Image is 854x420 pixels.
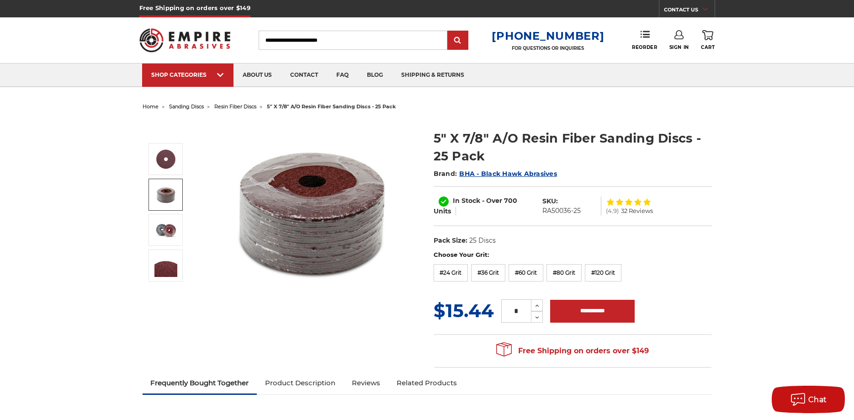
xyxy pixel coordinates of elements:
[221,120,403,303] img: 5 inch aluminum oxide resin fiber disc
[621,208,653,214] span: 32 Reviews
[392,64,473,87] a: shipping & returns
[154,218,177,241] img: 5" X 7/8" A/O Resin Fiber Sanding Discs - 25 Pack
[606,208,619,214] span: (4.9)
[139,22,231,58] img: Empire Abrasives
[327,64,358,87] a: faq
[434,299,494,322] span: $15.44
[632,44,657,50] span: Reorder
[154,254,177,277] img: 5" X 7/8" A/O Resin Fiber Sanding Discs - 25 Pack
[169,103,204,110] a: sanding discs
[469,236,496,245] dd: 25 Discs
[669,44,689,50] span: Sign In
[257,373,344,393] a: Product Description
[344,373,388,393] a: Reviews
[281,64,327,87] a: contact
[664,5,715,17] a: CONTACT US
[772,386,845,413] button: Chat
[434,236,467,245] dt: Pack Size:
[492,45,604,51] p: FOR QUESTIONS OR INQUIRIES
[701,44,715,50] span: Cart
[542,197,558,206] dt: SKU:
[542,206,581,216] dd: RA50036-25
[151,71,224,78] div: SHOP CATEGORIES
[143,103,159,110] a: home
[492,29,604,43] a: [PHONE_NUMBER]
[496,342,649,360] span: Free Shipping on orders over $149
[453,197,480,205] span: In Stock
[388,373,465,393] a: Related Products
[459,170,557,178] a: BHA - Black Hawk Abrasives
[143,373,257,393] a: Frequently Bought Together
[808,395,827,404] span: Chat
[504,197,517,205] span: 700
[154,148,177,170] img: 5 inch aluminum oxide resin fiber disc
[154,183,177,206] img: 5" X 7/8" A/O Resin Fiber Sanding Discs - 25 Pack
[267,103,396,110] span: 5" x 7/8" a/o resin fiber sanding discs - 25 pack
[434,250,712,260] label: Choose Your Grit:
[434,129,712,165] h1: 5" X 7/8" A/O Resin Fiber Sanding Discs - 25 Pack
[632,30,657,50] a: Reorder
[482,197,502,205] span: - Over
[214,103,256,110] a: resin fiber discs
[358,64,392,87] a: blog
[233,64,281,87] a: about us
[434,207,451,215] span: Units
[449,32,467,50] input: Submit
[701,30,715,50] a: Cart
[434,170,457,178] span: Brand:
